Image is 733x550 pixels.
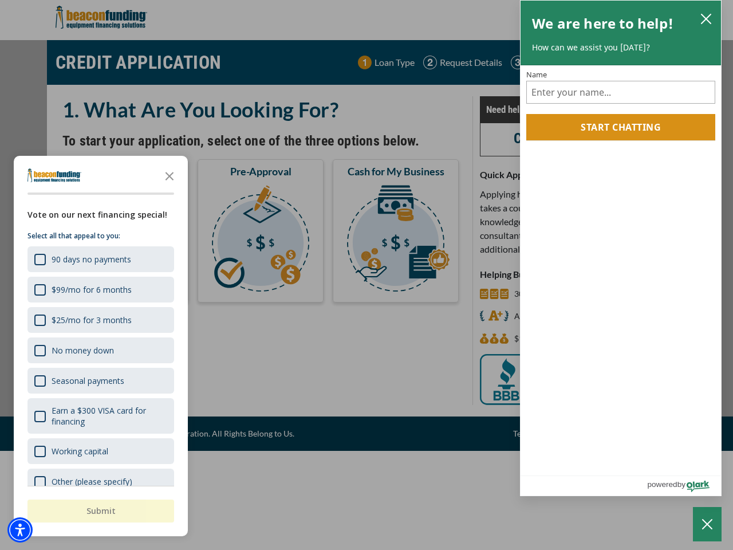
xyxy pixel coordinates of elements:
[158,164,181,187] button: Close the survey
[526,71,715,78] label: Name
[27,500,174,522] button: Submit
[526,81,715,104] input: Name
[532,42,710,53] p: How can we assist you [DATE]?
[27,230,174,242] p: Select all that appeal to you:
[27,337,174,363] div: No money down
[52,254,131,265] div: 90 days no payments
[14,156,188,536] div: Survey
[27,246,174,272] div: 90 days no payments
[7,517,33,543] div: Accessibility Menu
[532,12,673,35] h2: We are here to help!
[677,477,685,492] span: by
[526,114,715,140] button: Start chatting
[27,398,174,434] div: Earn a $300 VISA card for financing
[52,476,132,487] div: Other (please specify)
[52,315,132,325] div: $25/mo for 3 months
[647,476,721,496] a: Powered by Olark - open in a new tab
[27,438,174,464] div: Working capital
[27,209,174,221] div: Vote on our next financing special!
[647,477,677,492] span: powered
[27,277,174,302] div: $99/mo for 6 months
[693,507,722,541] button: Close Chatbox
[52,284,132,295] div: $99/mo for 6 months
[52,345,114,356] div: No money down
[52,375,124,386] div: Seasonal payments
[697,10,715,26] button: close chatbox
[27,307,174,333] div: $25/mo for 3 months
[52,446,108,457] div: Working capital
[52,405,167,427] div: Earn a $300 VISA card for financing
[27,368,174,394] div: Seasonal payments
[27,168,81,182] img: Company logo
[27,469,174,494] div: Other (please specify)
